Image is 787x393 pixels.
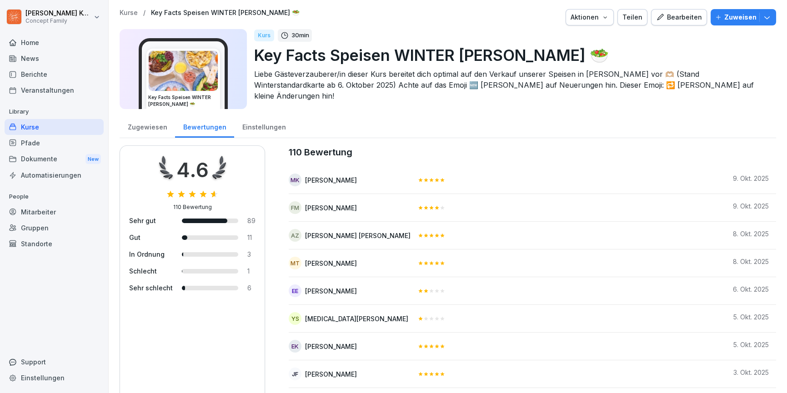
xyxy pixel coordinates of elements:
div: JF [289,368,301,380]
div: Aktionen [571,12,609,22]
p: People [5,189,104,204]
div: EE [289,284,301,297]
td: 5. Okt. 2025 [719,333,776,360]
td: 8. Okt. 2025 [719,222,776,249]
p: 30 min [291,31,309,40]
p: Key Facts Speisen WINTER [PERSON_NAME] 🥗 [254,44,769,67]
div: Kurs [254,30,274,41]
div: [PERSON_NAME] [305,203,357,213]
div: Sehr schlecht [129,283,173,293]
a: Mitarbeiter [5,204,104,220]
div: [PERSON_NAME] [305,259,357,268]
caption: 110 Bewertung [289,145,776,159]
div: FM [289,201,301,214]
button: Aktionen [566,9,614,25]
p: / [143,9,145,17]
div: [MEDICAL_DATA][PERSON_NAME] [305,314,408,323]
td: 3. Okt. 2025 [719,360,776,388]
a: Zugewiesen [120,114,175,138]
div: New [85,154,101,164]
td: 9. Okt. 2025 [719,166,776,194]
a: DokumenteNew [5,151,104,168]
div: MT [289,257,301,269]
p: [PERSON_NAME] Komarov [25,10,92,17]
a: Einstellungen [5,370,104,386]
td: 5. Okt. 2025 [719,305,776,333]
div: Gut [129,233,173,242]
div: [PERSON_NAME] [305,286,357,296]
h3: Key Facts Speisen WINTER [PERSON_NAME] 🥗 [148,94,218,108]
a: Kurse [120,9,138,17]
div: Bearbeiten [656,12,702,22]
div: Teilen [622,12,642,22]
a: Berichte [5,66,104,82]
p: Zuweisen [724,12,757,22]
div: [PERSON_NAME] [PERSON_NAME] [305,231,411,240]
a: News [5,50,104,66]
div: 3 [247,249,256,259]
div: Schlecht [129,266,173,276]
div: 11 [247,233,256,242]
div: 4.6 [176,155,209,185]
div: Dokumente [5,151,104,168]
div: 6 [247,283,256,293]
div: [PERSON_NAME] [305,342,357,351]
a: Automatisierungen [5,167,104,183]
p: Library [5,104,104,119]
div: [PERSON_NAME] [305,369,357,379]
a: Kurse [5,119,104,135]
button: Zuweisen [711,9,776,25]
button: Bearbeiten [651,9,707,25]
button: Teilen [617,9,647,25]
div: EK [289,340,301,353]
td: 9. Okt. 2025 [719,194,776,222]
div: In Ordnung [129,249,173,259]
div: 1 [247,266,256,276]
div: 110 Bewertung [173,203,212,211]
img: ugdxy5t4k9p24q0gnvfm2s1h.png [149,51,218,91]
div: MK [289,174,301,186]
a: Einstellungen [234,114,294,138]
div: 89 [247,216,256,225]
p: Concept Family [25,18,92,24]
a: Standorte [5,236,104,252]
div: YS [289,312,301,325]
a: Key Facts Speisen WINTER [PERSON_NAME] 🥗 [151,9,300,17]
div: Sehr gut [129,216,173,225]
a: Veranstaltungen [5,82,104,98]
a: Pfade [5,135,104,151]
div: Support [5,354,104,370]
div: AZ [289,229,301,242]
a: Gruppen [5,220,104,236]
p: Liebe Gästeverzauberer/in dieser Kurs bereitet dich optimal auf den Verkauf unserer Speisen in [P... [254,69,769,101]
a: Bewertungen [175,114,234,138]
td: 8. Okt. 2025 [719,249,776,277]
div: [PERSON_NAME] [305,175,357,185]
td: 6. Okt. 2025 [719,277,776,305]
a: Home [5,35,104,50]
